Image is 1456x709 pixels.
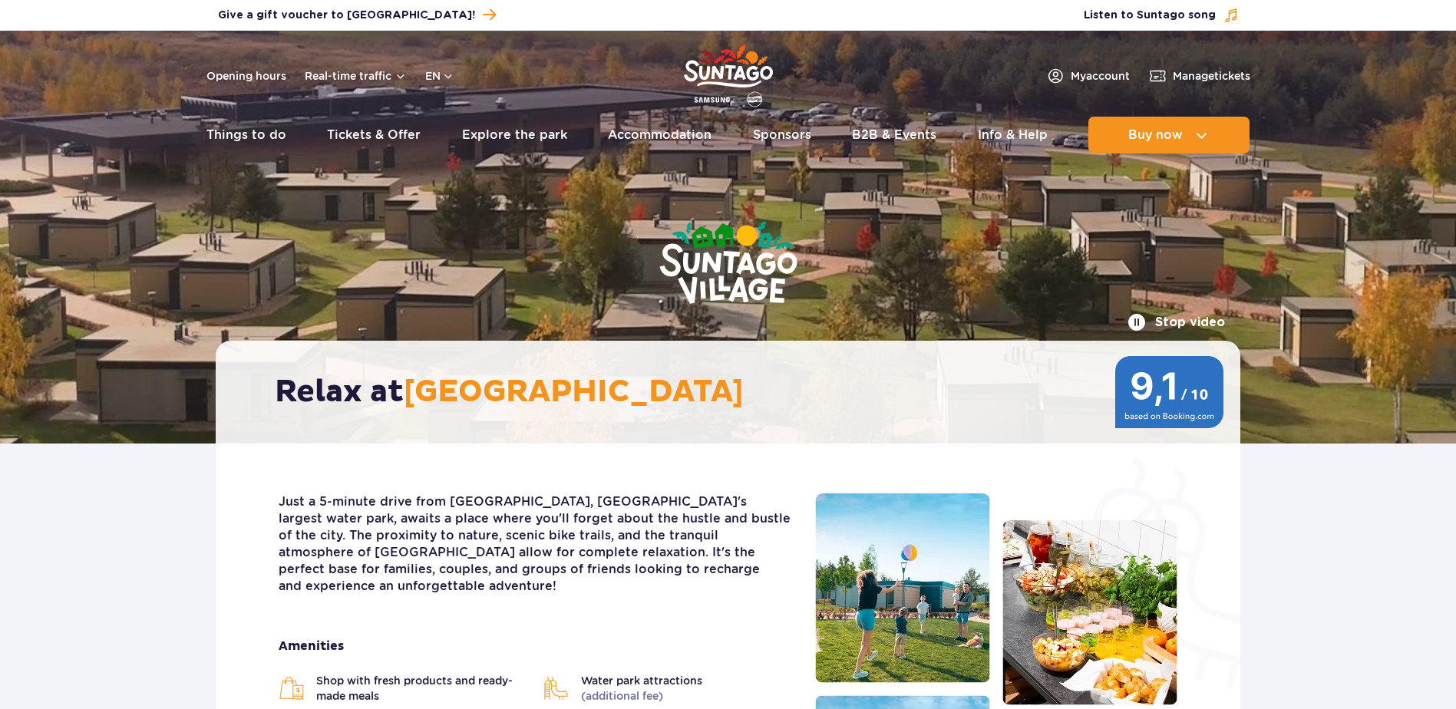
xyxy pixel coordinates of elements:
span: Shop with fresh products and ready-made meals [316,673,528,704]
button: Buy now [1088,117,1250,153]
h2: Relax at [275,373,1197,411]
a: Accommodation [608,117,711,153]
button: Real-time traffic [305,70,407,82]
a: Tickets & Offer [327,117,421,153]
a: Things to do [206,117,286,153]
a: B2B & Events [852,117,936,153]
button: Listen to Suntago song [1084,8,1239,23]
img: 9,1/10 wg ocen z Booking.com [1114,356,1225,428]
span: (additional fee) [581,690,663,702]
img: Suntago Village [598,161,859,367]
span: Water park attractions [581,673,702,704]
a: Explore the park [462,117,567,153]
a: Sponsors [753,117,811,153]
button: Stop video [1127,313,1225,331]
span: My account [1071,68,1130,84]
a: Managetickets [1148,67,1250,85]
span: Listen to Suntago song [1084,8,1216,23]
span: [GEOGRAPHIC_DATA] [404,373,744,411]
p: Just a 5-minute drive from [GEOGRAPHIC_DATA], [GEOGRAPHIC_DATA]'s largest water park, awaits a pl... [279,493,792,595]
a: Opening hours [206,68,286,84]
span: Buy now [1128,128,1183,142]
a: Myaccount [1046,67,1130,85]
strong: Amenities [279,638,792,655]
a: Park of Poland [684,38,773,109]
button: en [425,68,454,84]
a: Give a gift voucher to [GEOGRAPHIC_DATA]! [218,5,496,25]
span: Give a gift voucher to [GEOGRAPHIC_DATA]! [218,8,475,23]
a: Info & Help [978,117,1048,153]
span: Manage tickets [1173,68,1250,84]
